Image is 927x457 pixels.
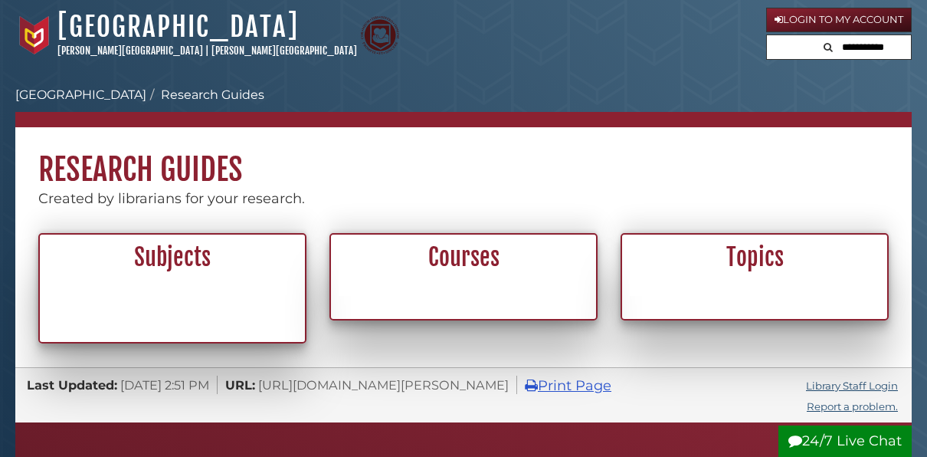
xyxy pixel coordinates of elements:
span: | [205,44,209,57]
span: Last Updated: [27,377,117,393]
a: Print Page [525,377,611,394]
img: Calvin Theological Seminary [361,16,399,54]
h2: Topics [631,243,879,272]
a: [GEOGRAPHIC_DATA] [57,10,299,44]
button: 24/7 Live Chat [778,426,912,457]
span: [URL][DOMAIN_NAME][PERSON_NAME] [258,377,509,393]
h2: Subjects [48,243,296,272]
a: Library Staff Login [806,380,898,392]
a: [PERSON_NAME][GEOGRAPHIC_DATA] [57,44,203,57]
a: [GEOGRAPHIC_DATA] [15,87,146,102]
i: Print Page [525,379,538,393]
span: URL: [225,377,255,393]
span: [DATE] 2:51 PM [120,377,209,393]
span: Created by librarians for your research. [38,190,305,207]
nav: breadcrumb [15,86,912,127]
h2: Courses [339,243,588,272]
button: Search [819,35,837,56]
a: Login to My Account [766,8,912,32]
i: Search [824,42,833,52]
h1: Research Guides [15,127,912,189]
a: Research Guides [161,87,264,102]
a: Report a problem. [807,400,898,413]
img: Calvin University [15,16,54,54]
a: [PERSON_NAME][GEOGRAPHIC_DATA] [211,44,357,57]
